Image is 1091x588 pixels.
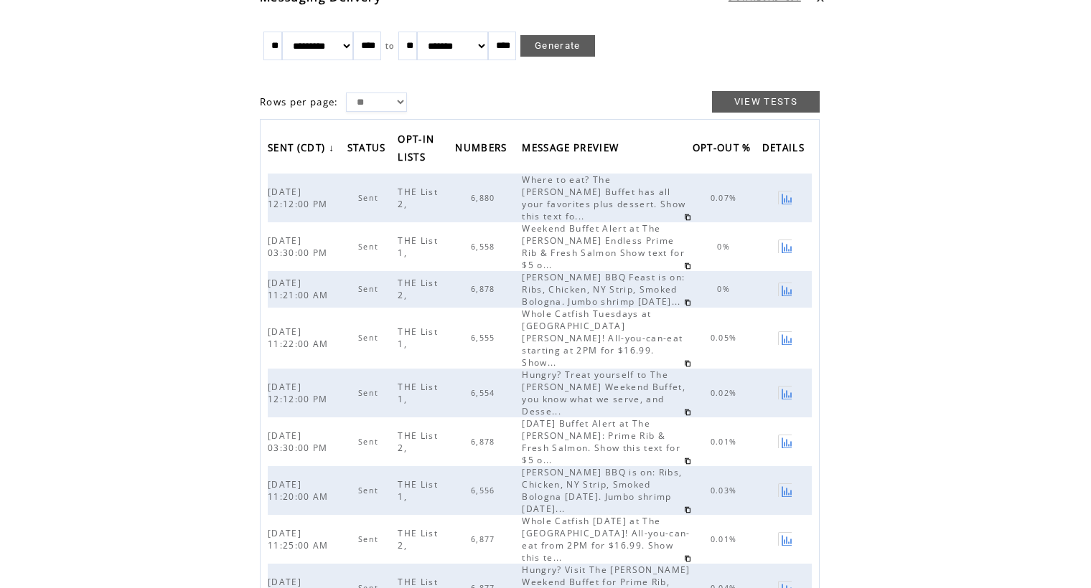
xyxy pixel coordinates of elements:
[520,35,595,57] a: Generate
[522,138,626,161] a: MESSAGE PREVIEW
[268,326,332,350] span: [DATE] 11:22:00 AM
[711,193,741,203] span: 0.07%
[398,186,438,210] span: THE List 2,
[522,308,683,369] span: Whole Catfish Tuesdays at [GEOGRAPHIC_DATA][PERSON_NAME]! All-you-can-eat starting at 2PM for $16...
[471,437,499,447] span: 6,878
[522,138,622,161] span: MESSAGE PREVIEW
[398,478,438,503] span: THE List 1,
[268,138,329,161] span: SENT (CDT)
[358,284,382,294] span: Sent
[268,527,332,551] span: [DATE] 11:25:00 AM
[522,222,685,271] span: Weekend Buffet Alert at The [PERSON_NAME] Endless Prime Rib & Fresh Salmon Show text for $5 o...
[358,388,382,398] span: Sent
[693,138,755,161] span: OPT-OUT %
[385,41,395,51] span: to
[268,186,332,210] span: [DATE] 12:12:00 PM
[471,284,499,294] span: 6,878
[522,466,682,515] span: [PERSON_NAME] BBQ is on: Ribs, Chicken, NY Strip, Smoked Bologna [DATE]. Jumbo shrimp [DATE]...
[398,527,438,551] span: THE List 2,
[522,369,685,417] span: Hungry? Treat yourself to The [PERSON_NAME] Weekend Buffet, you know what we serve, and Desse...
[268,478,332,503] span: [DATE] 11:20:00 AM
[268,138,338,161] a: SENT (CDT)↓
[717,242,734,252] span: 0%
[522,271,685,308] span: [PERSON_NAME] BBQ Feast is on: Ribs, Chicken, NY Strip, Smoked Bologna. Jumbo shrimp [DATE]...
[260,95,339,108] span: Rows per page:
[358,437,382,447] span: Sent
[268,234,332,259] span: [DATE] 03:30:00 PM
[347,138,390,161] span: STATUS
[358,333,382,343] span: Sent
[358,534,382,544] span: Sent
[398,234,438,259] span: THE List 1,
[711,437,741,447] span: 0.01%
[711,333,741,343] span: 0.05%
[522,417,680,466] span: [DATE] Buffet Alert at The [PERSON_NAME]: Prime Rib & Fresh Salmon. Show this text for $5 o...
[347,138,393,161] a: STATUS
[268,277,332,301] span: [DATE] 11:21:00 AM
[712,91,820,113] a: VIEW TESTS
[471,534,499,544] span: 6,877
[398,277,438,301] span: THE List 2,
[398,326,438,350] span: THE List 1,
[471,242,499,252] span: 6,558
[455,138,510,161] span: NUMBERS
[693,138,759,161] a: OPT-OUT %
[455,138,514,161] a: NUMBERS
[358,242,382,252] span: Sent
[398,381,438,405] span: THE List 1,
[268,430,332,454] span: [DATE] 03:30:00 PM
[717,284,734,294] span: 0%
[398,129,434,171] span: OPT-IN LISTS
[711,534,741,544] span: 0.01%
[268,381,332,405] span: [DATE] 12:12:00 PM
[522,515,690,564] span: Whole Catfish [DATE] at The [GEOGRAPHIC_DATA]! All-you-can-eat from 2PM for $16.99. Show this te...
[471,333,499,343] span: 6,555
[522,174,685,222] span: Where to eat? The [PERSON_NAME] Buffet has all your favorites plus dessert. Show this text fo...
[358,193,382,203] span: Sent
[471,485,499,495] span: 6,556
[398,430,438,454] span: THE List 2,
[711,388,741,398] span: 0.02%
[471,193,499,203] span: 6,880
[358,485,382,495] span: Sent
[711,485,741,495] span: 0.03%
[471,388,499,398] span: 6,554
[762,138,808,161] span: DETAILS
